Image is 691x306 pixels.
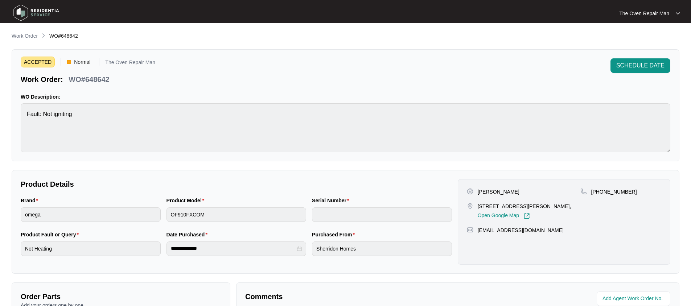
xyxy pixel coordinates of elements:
img: user-pin [467,188,473,195]
p: WO#648642 [69,74,109,84]
span: SCHEDULE DATE [616,61,665,70]
p: Product Details [21,179,452,189]
p: Order Parts [21,291,221,302]
label: Date Purchased [166,231,210,238]
img: residentia service logo [11,2,62,24]
img: Vercel Logo [67,60,71,64]
p: Work Order: [21,74,63,84]
img: map-pin [580,188,587,195]
span: Normal [71,57,93,67]
img: dropdown arrow [676,12,680,15]
p: WO Description: [21,93,670,100]
label: Purchased From [312,231,358,238]
input: Serial Number [312,207,452,222]
label: Product Fault or Query [21,231,82,238]
img: map-pin [467,227,473,233]
input: Product Model [166,207,307,222]
span: WO#648642 [49,33,78,39]
p: [PHONE_NUMBER] [591,188,637,195]
label: Product Model [166,197,207,204]
input: Product Fault or Query [21,241,161,256]
label: Brand [21,197,41,204]
input: Brand [21,207,161,222]
span: ACCEPTED [21,57,55,67]
button: SCHEDULE DATE [610,58,670,73]
a: Work Order [10,32,39,40]
input: Purchased From [312,241,452,256]
p: [EMAIL_ADDRESS][DOMAIN_NAME] [478,227,564,234]
img: Link-External [523,213,530,219]
input: Add Agent Work Order No. [602,294,666,303]
textarea: Fault: Not igniting [21,103,670,152]
p: Work Order [12,32,38,40]
p: The Oven Repair Man [105,60,155,67]
p: The Oven Repair Man [619,10,669,17]
p: [STREET_ADDRESS][PERSON_NAME], [478,203,571,210]
p: [PERSON_NAME] [478,188,519,195]
input: Date Purchased [171,245,296,252]
a: Open Google Map [478,213,530,219]
img: map-pin [467,203,473,209]
img: chevron-right [41,33,46,38]
label: Serial Number [312,197,352,204]
p: Comments [245,291,453,302]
